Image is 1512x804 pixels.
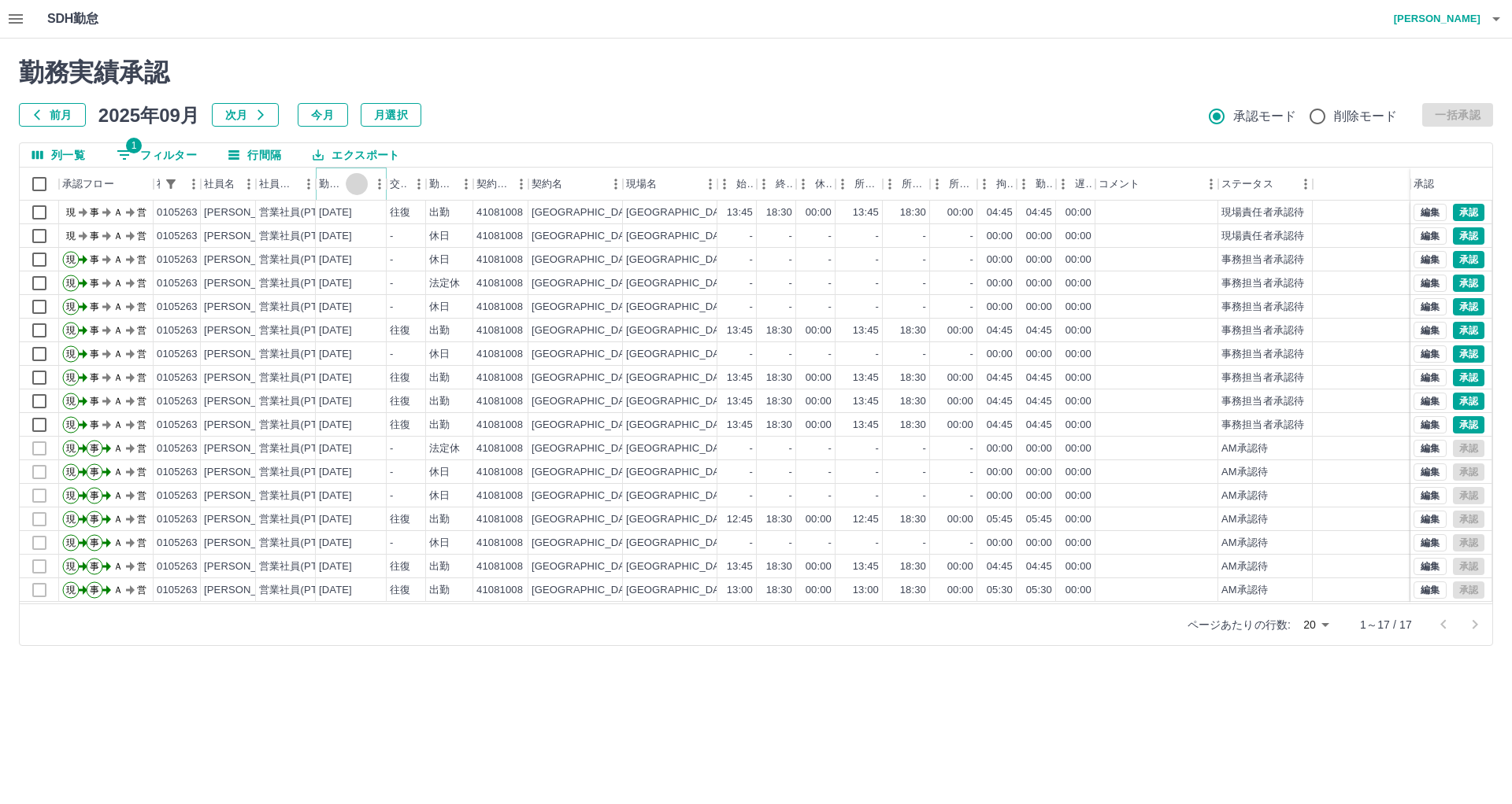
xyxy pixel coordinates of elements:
[766,323,792,338] div: 18:30
[259,205,342,220] div: 営業社員(PT契約)
[390,229,393,244] div: -
[1453,275,1484,292] button: 承認
[1414,251,1447,268] button: 編集
[90,207,99,218] text: 事
[987,371,1013,385] div: 04:45
[429,253,450,267] div: 休日
[1221,371,1304,385] div: 事務担当者承認待
[532,394,640,409] div: [GEOGRAPHIC_DATA]
[476,168,510,201] div: 契約コード
[736,168,754,201] div: 始業
[1026,253,1052,267] div: 00:00
[429,168,454,201] div: 勤務区分
[699,172,722,196] button: メニュー
[113,301,123,312] text: Ａ
[1453,251,1484,268] button: 承認
[476,253,523,267] div: 41081008
[157,205,198,220] div: 0105263
[319,323,352,338] div: [DATE]
[828,300,832,315] div: -
[532,371,640,385] div: [GEOGRAPHIC_DATA]
[923,347,926,362] div: -
[532,205,640,220] div: [GEOGRAPHIC_DATA]
[510,172,533,196] button: メニュー
[1095,168,1218,201] div: コメント
[90,325,99,336] text: 事
[1414,416,1447,433] button: 編集
[137,231,146,242] text: 営
[390,205,410,220] div: 往復
[727,323,753,338] div: 13:45
[923,300,926,315] div: -
[1414,393,1447,410] button: 編集
[1414,487,1447,504] button: 編集
[259,276,342,291] div: 営業社員(PT契約)
[259,300,342,315] div: 営業社員(PT契約)
[390,371,410,385] div: 往復
[727,394,753,409] div: 13:45
[626,205,893,220] div: [GEOGRAPHIC_DATA][PERSON_NAME]学童保育ルーム
[66,231,76,242] text: 現
[626,371,893,385] div: [GEOGRAPHIC_DATA][PERSON_NAME]学童保育ルーム
[1026,229,1052,244] div: 00:00
[1297,614,1335,636] div: 20
[300,143,412,167] button: エクスポート
[1017,168,1056,201] div: 勤務
[157,347,198,362] div: 0105263
[766,205,792,220] div: 18:30
[930,168,977,201] div: 所定休憩
[900,394,926,409] div: 18:30
[319,300,352,315] div: [DATE]
[806,323,832,338] div: 00:00
[407,172,431,196] button: メニュー
[157,394,198,409] div: 0105263
[212,103,279,127] button: 次月
[113,349,123,360] text: Ａ
[947,323,973,338] div: 00:00
[429,229,450,244] div: 休日
[204,347,290,362] div: [PERSON_NAME]
[137,325,146,336] text: 営
[876,300,879,315] div: -
[750,347,753,362] div: -
[789,300,792,315] div: -
[1218,168,1313,201] div: ステータス
[113,278,123,289] text: Ａ
[476,229,523,244] div: 41081008
[319,276,352,291] div: [DATE]
[949,168,974,201] div: 所定休憩
[19,103,86,127] button: 前月
[1221,347,1304,362] div: 事務担当者承認待
[750,276,753,291] div: -
[1065,253,1091,267] div: 00:00
[1065,371,1091,385] div: 00:00
[1414,227,1447,245] button: 編集
[796,168,836,201] div: 休憩
[66,325,76,336] text: 現
[1414,168,1434,201] div: 承認
[346,173,368,195] button: ソート
[259,168,297,201] div: 社員区分
[1065,300,1091,315] div: 00:00
[766,371,792,385] div: 18:30
[1026,347,1052,362] div: 00:00
[1065,205,1091,220] div: 00:00
[1221,229,1304,244] div: 現場責任者承認待
[883,168,930,201] div: 所定終業
[98,103,199,127] h5: 2025年09月
[319,205,352,220] div: [DATE]
[90,254,99,265] text: 事
[1026,300,1052,315] div: 00:00
[90,231,99,242] text: 事
[806,371,832,385] div: 00:00
[902,168,927,201] div: 所定終業
[1026,323,1052,338] div: 04:45
[137,372,146,383] text: 営
[216,143,294,167] button: 行間隔
[1453,393,1484,410] button: 承認
[237,172,261,196] button: メニュー
[157,371,198,385] div: 0105263
[1414,345,1447,363] button: 編集
[201,168,256,201] div: 社員名
[476,276,523,291] div: 41081008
